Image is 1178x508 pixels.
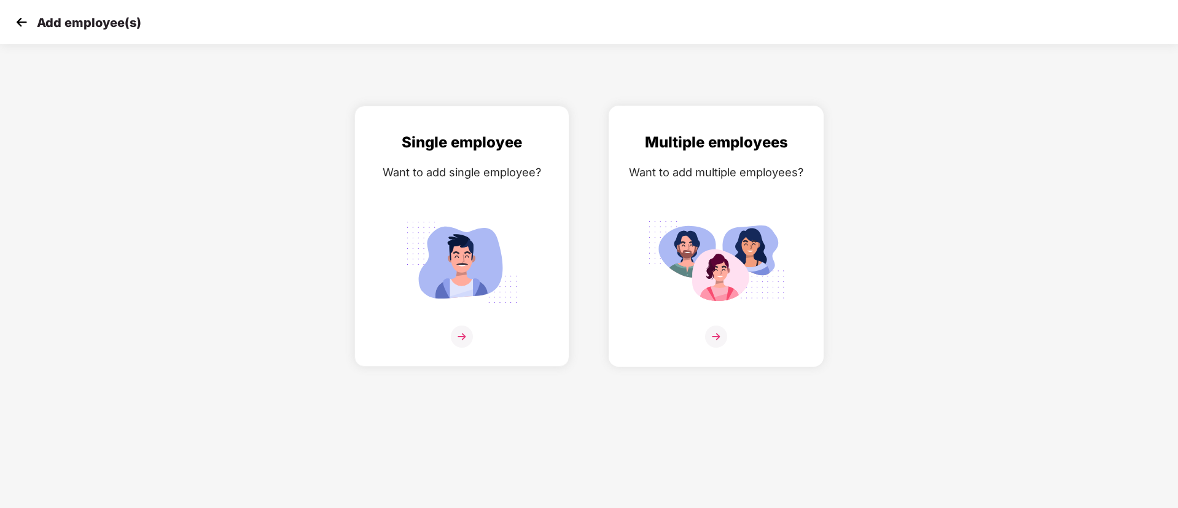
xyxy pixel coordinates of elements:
div: Single employee [367,131,556,154]
p: Add employee(s) [37,15,141,30]
div: Want to add multiple employees? [622,163,811,181]
img: svg+xml;base64,PHN2ZyB4bWxucz0iaHR0cDovL3d3dy53My5vcmcvMjAwMC9zdmciIGlkPSJNdWx0aXBsZV9lbXBsb3llZS... [647,214,785,310]
img: svg+xml;base64,PHN2ZyB4bWxucz0iaHR0cDovL3d3dy53My5vcmcvMjAwMC9zdmciIHdpZHRoPSIzMCIgaGVpZ2h0PSIzMC... [12,13,31,31]
img: svg+xml;base64,PHN2ZyB4bWxucz0iaHR0cDovL3d3dy53My5vcmcvMjAwMC9zdmciIHdpZHRoPSIzNiIgaGVpZ2h0PSIzNi... [451,326,473,348]
img: svg+xml;base64,PHN2ZyB4bWxucz0iaHR0cDovL3d3dy53My5vcmcvMjAwMC9zdmciIGlkPSJTaW5nbGVfZW1wbG95ZWUiIH... [393,214,531,310]
div: Want to add single employee? [367,163,556,181]
img: svg+xml;base64,PHN2ZyB4bWxucz0iaHR0cDovL3d3dy53My5vcmcvMjAwMC9zdmciIHdpZHRoPSIzNiIgaGVpZ2h0PSIzNi... [705,326,727,348]
div: Multiple employees [622,131,811,154]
